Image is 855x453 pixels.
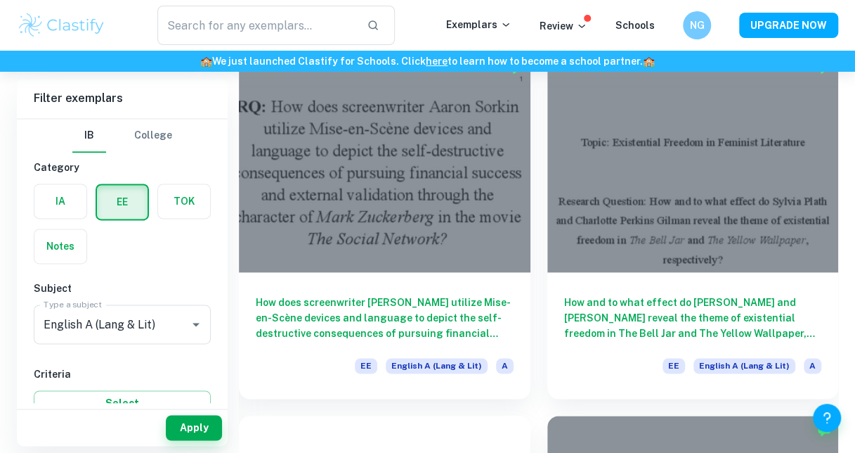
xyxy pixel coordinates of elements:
[34,366,211,382] h6: Criteria
[663,358,685,374] span: EE
[72,119,106,153] button: IB
[693,358,795,374] span: English A (Lang & Lit)
[157,6,356,45] input: Search for any exemplars...
[34,184,86,218] button: IA
[615,20,655,31] a: Schools
[3,53,852,69] h6: We just launched Clastify for Schools. Click to learn how to become a school partner.
[200,56,212,67] span: 🏫
[34,160,211,175] h6: Category
[72,119,172,153] div: Filter type choice
[540,18,587,34] p: Review
[34,281,211,296] h6: Subject
[813,404,841,432] button: Help and Feedback
[17,79,228,118] h6: Filter exemplars
[804,358,821,374] span: A
[44,298,102,310] label: Type a subject
[426,56,448,67] a: here
[496,358,514,374] span: A
[739,13,838,38] button: UPGRADE NOW
[643,56,655,67] span: 🏫
[683,11,711,39] button: NG
[166,415,222,440] button: Apply
[158,184,210,218] button: TOK
[97,185,148,219] button: EE
[239,53,530,399] a: How does screenwriter [PERSON_NAME] utilize Mise-en-Scène devices and language to depict the self...
[386,358,488,374] span: English A (Lang & Lit)
[355,358,377,374] span: EE
[186,314,206,334] button: Open
[134,119,172,153] button: College
[34,229,86,263] button: Notes
[256,295,514,341] h6: How does screenwriter [PERSON_NAME] utilize Mise-en-Scène devices and language to depict the self...
[547,53,839,399] a: How and to what effect do [PERSON_NAME] and [PERSON_NAME] reveal the theme of existential freedom...
[689,18,705,33] h6: NG
[34,390,211,416] button: Select
[17,11,106,39] img: Clastify logo
[446,17,511,32] p: Exemplars
[564,295,822,341] h6: How and to what effect do [PERSON_NAME] and [PERSON_NAME] reveal the theme of existential freedom...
